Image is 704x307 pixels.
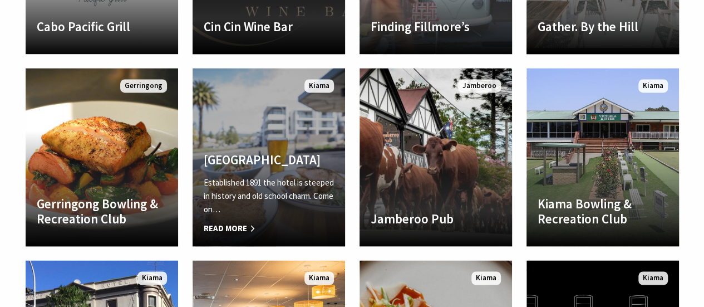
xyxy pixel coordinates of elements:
h4: Finding Fillmore’s [371,19,501,35]
a: Another Image Used [GEOGRAPHIC_DATA] Established 1891 the hotel is steeped in history and old sch... [193,68,345,246]
span: Kiama [304,271,334,285]
span: Kiama [638,79,668,93]
h4: Jamberoo Pub [371,211,501,227]
span: Read More [204,222,334,235]
span: Kiama [638,271,668,285]
h4: Kiama Bowling & Recreation Club [538,196,668,227]
span: Kiama [137,271,167,285]
h4: Cin Cin Wine Bar [204,19,334,35]
span: Gerringong [120,79,167,93]
h4: [GEOGRAPHIC_DATA] [204,152,334,168]
a: Another Image Used Kiama Bowling & Recreation Club Kiama [526,68,679,246]
a: Another Image Used Jamberoo Pub Jamberoo [360,68,512,246]
span: Kiama [304,79,334,93]
a: Another Image Used Gerringong Bowling & Recreation Club Gerringong [26,68,178,246]
span: Jamberoo [458,79,501,93]
span: Kiama [471,271,501,285]
h4: Cabo Pacific Grill [37,19,167,35]
h4: Gerringong Bowling & Recreation Club [37,196,167,227]
h4: Gather. By the Hill [538,19,668,35]
p: Established 1891 the hotel is steeped in history and old school charm. Come on… [204,176,334,216]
